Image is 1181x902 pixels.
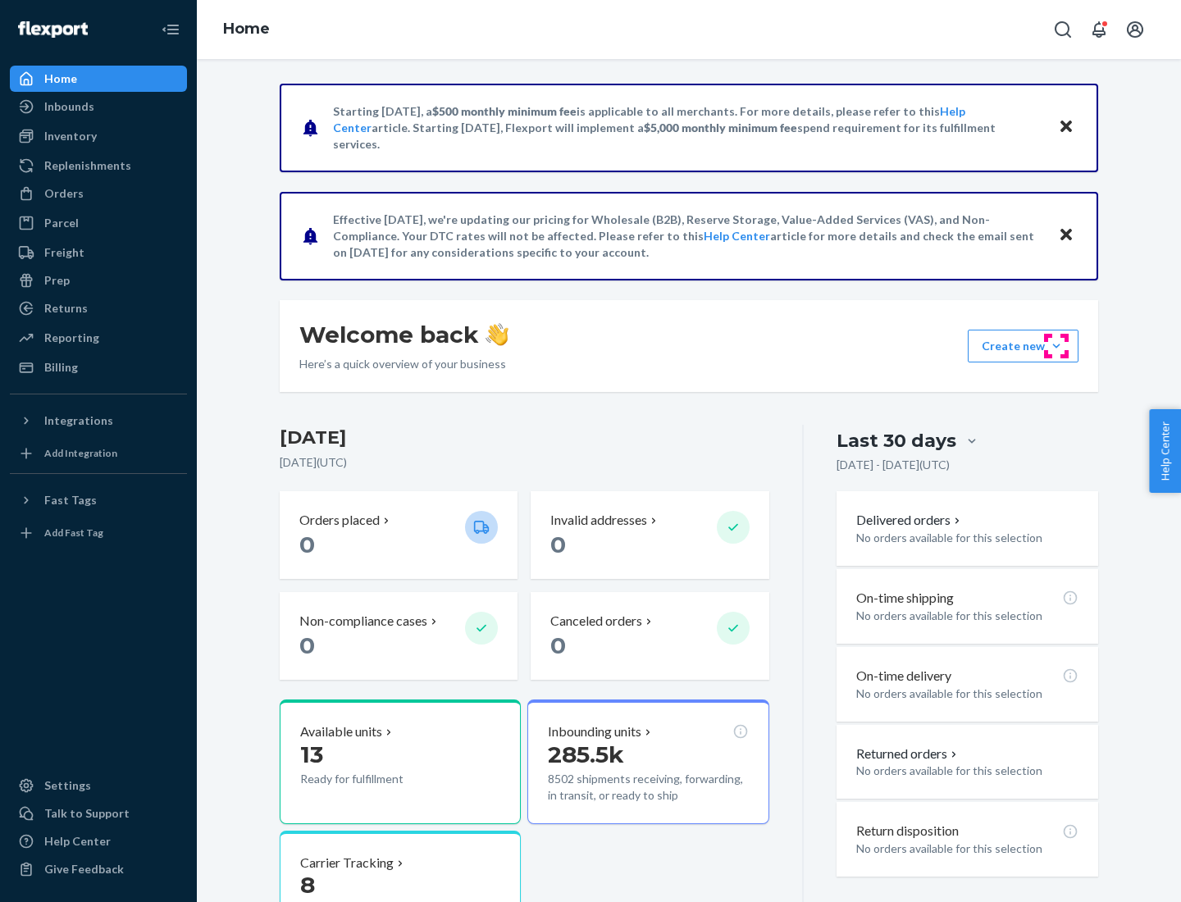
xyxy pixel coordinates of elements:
[44,412,113,429] div: Integrations
[300,771,452,787] p: Ready for fulfillment
[10,408,187,434] button: Integrations
[856,763,1078,779] p: No orders available for this selection
[299,320,508,349] h1: Welcome back
[10,487,187,513] button: Fast Tags
[10,800,187,827] a: Talk to Support
[44,330,99,346] div: Reporting
[44,272,70,289] div: Prep
[300,871,315,899] span: 8
[10,325,187,351] a: Reporting
[154,13,187,46] button: Close Navigation
[856,589,954,608] p: On-time shipping
[280,491,518,579] button: Orders placed 0
[280,592,518,680] button: Non-compliance cases 0
[10,93,187,120] a: Inbounds
[10,180,187,207] a: Orders
[10,153,187,179] a: Replenishments
[44,71,77,87] div: Home
[44,185,84,202] div: Orders
[333,103,1042,153] p: Starting [DATE], a is applicable to all merchants. For more details, please refer to this article...
[333,212,1042,261] p: Effective [DATE], we're updating our pricing for Wholesale (B2B), Reserve Storage, Value-Added Se...
[531,592,768,680] button: Canceled orders 0
[10,856,187,882] button: Give Feedback
[299,531,315,558] span: 0
[548,722,641,741] p: Inbounding units
[210,6,283,53] ol: breadcrumbs
[856,530,1078,546] p: No orders available for this selection
[10,210,187,236] a: Parcel
[44,157,131,174] div: Replenishments
[968,330,1078,362] button: Create new
[299,356,508,372] p: Here’s a quick overview of your business
[1119,13,1151,46] button: Open account menu
[550,511,647,530] p: Invalid addresses
[10,354,187,380] a: Billing
[856,745,960,763] button: Returned orders
[44,492,97,508] div: Fast Tags
[10,520,187,546] a: Add Fast Tag
[856,822,959,840] p: Return disposition
[44,833,111,850] div: Help Center
[280,454,769,471] p: [DATE] ( UTC )
[300,722,382,741] p: Available units
[280,699,521,824] button: Available units13Ready for fulfillment
[10,239,187,266] a: Freight
[44,446,117,460] div: Add Integration
[10,66,187,92] a: Home
[10,828,187,854] a: Help Center
[837,428,956,453] div: Last 30 days
[856,511,964,530] button: Delivered orders
[10,267,187,294] a: Prep
[1083,13,1115,46] button: Open notifications
[299,631,315,659] span: 0
[10,123,187,149] a: Inventory
[550,531,566,558] span: 0
[856,840,1078,857] p: No orders available for this selection
[10,440,187,467] a: Add Integration
[856,667,951,686] p: On-time delivery
[1149,409,1181,493] button: Help Center
[223,20,270,38] a: Home
[280,425,769,451] h3: [DATE]
[44,359,78,376] div: Billing
[44,244,84,261] div: Freight
[44,128,97,144] div: Inventory
[299,511,380,530] p: Orders placed
[527,699,768,824] button: Inbounding units285.5k8502 shipments receiving, forwarding, in transit, or ready to ship
[856,686,1078,702] p: No orders available for this selection
[44,861,124,877] div: Give Feedback
[550,631,566,659] span: 0
[704,229,770,243] a: Help Center
[300,740,323,768] span: 13
[837,457,950,473] p: [DATE] - [DATE] ( UTC )
[44,215,79,231] div: Parcel
[10,772,187,799] a: Settings
[550,612,642,631] p: Canceled orders
[44,777,91,794] div: Settings
[1056,224,1077,248] button: Close
[486,323,508,346] img: hand-wave emoji
[548,771,748,804] p: 8502 shipments receiving, forwarding, in transit, or ready to ship
[548,740,624,768] span: 285.5k
[856,608,1078,624] p: No orders available for this selection
[44,98,94,115] div: Inbounds
[44,526,103,540] div: Add Fast Tag
[1056,116,1077,139] button: Close
[1046,13,1079,46] button: Open Search Box
[44,805,130,822] div: Talk to Support
[10,295,187,321] a: Returns
[300,854,394,872] p: Carrier Tracking
[44,300,88,317] div: Returns
[644,121,797,134] span: $5,000 monthly minimum fee
[432,104,577,118] span: $500 monthly minimum fee
[18,21,88,38] img: Flexport logo
[531,491,768,579] button: Invalid addresses 0
[299,612,427,631] p: Non-compliance cases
